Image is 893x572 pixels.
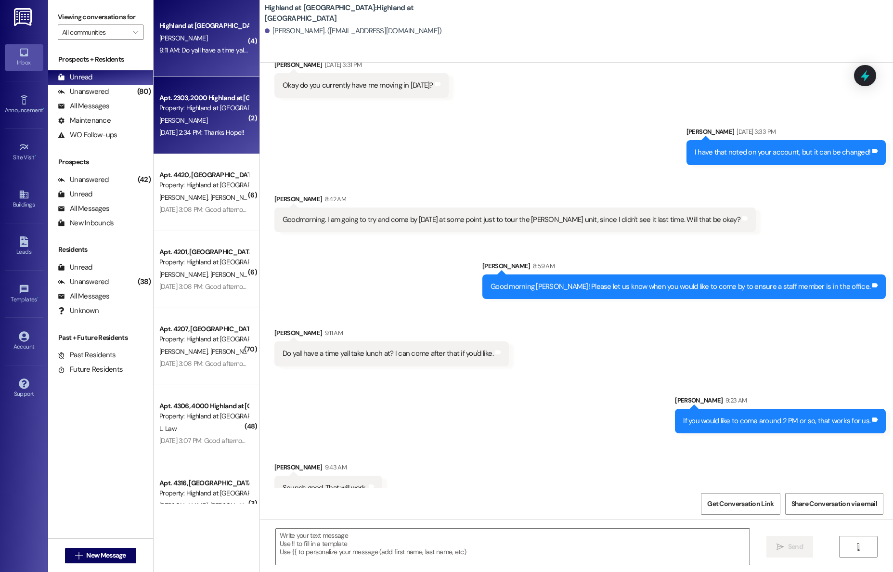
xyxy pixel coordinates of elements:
div: [PERSON_NAME] [686,127,886,140]
div: 8:42 AM [323,194,346,204]
div: [DATE] 3:07 PM: Good afternoon! Our office will be closed [DATE][DATE], in observance of [DATE]. ... [159,436,813,445]
div: [DATE] 3:08 PM: Good afternoon! Our office will be closed [DATE][DATE], in observance of [DATE]. ... [159,282,814,291]
div: 9:43 AM [323,462,347,472]
div: Unanswered [58,87,109,97]
button: Send [766,536,813,558]
span: [PERSON_NAME] [210,501,258,510]
div: Unread [58,72,92,82]
div: Property: Highland at [GEOGRAPHIC_DATA] [159,334,248,344]
span: Get Conversation Link [707,499,774,509]
i:  [75,552,82,559]
div: Property: Highland at [GEOGRAPHIC_DATA] [159,180,248,190]
div: Do yall have a time yall take lunch at? I can come after that if you'd like. [283,349,493,359]
span: L. Law [159,424,177,433]
div: All Messages [58,204,109,214]
div: Residents [48,245,153,255]
div: [PERSON_NAME] [274,194,756,208]
div: Unknown [58,306,99,316]
div: New Inbounds [58,218,114,228]
button: New Message [65,548,136,563]
a: Account [5,328,43,354]
div: Good morning [PERSON_NAME]! Please let us know when you would like to come by to ensure a staff m... [491,282,870,292]
a: Templates • [5,281,43,307]
div: Apt. 4201, [GEOGRAPHIC_DATA] at [GEOGRAPHIC_DATA] [159,247,248,257]
div: [DATE] 3:31 PM [323,60,362,70]
div: [PERSON_NAME] [274,60,449,73]
div: [PERSON_NAME] [482,261,886,274]
div: Prospects + Residents [48,54,153,65]
button: Share Conversation via email [785,493,883,515]
div: [DATE] 2:34 PM: Thanks Hope!! [159,128,245,137]
div: Apt. 4316, [GEOGRAPHIC_DATA] at [GEOGRAPHIC_DATA] [159,478,248,488]
div: If you would like to come around 2 PM or so, that works for us. [683,416,870,426]
div: Past + Future Residents [48,333,153,343]
div: [DATE] 3:08 PM: Good afternoon! Our office will be closed [DATE][DATE], in observance of [DATE]. ... [159,359,814,368]
a: Inbox [5,44,43,70]
span: • [35,153,36,159]
div: [PERSON_NAME] [675,395,886,409]
div: Property: Highland at [GEOGRAPHIC_DATA] [159,488,248,498]
div: [PERSON_NAME] [274,328,509,341]
span: [PERSON_NAME] [210,347,258,356]
span: • [37,295,39,301]
div: [DATE] 3:08 PM: Good afternoon! Our office will be closed [DATE][DATE], in observance of [DATE]. ... [159,205,814,214]
button: Get Conversation Link [701,493,780,515]
div: (80) [135,84,153,99]
span: • [43,105,44,112]
div: 8:59 AM [531,261,555,271]
div: 9:11 AM [323,328,343,338]
div: Unanswered [58,175,109,185]
span: [PERSON_NAME] [159,347,210,356]
div: Property: Highland at [GEOGRAPHIC_DATA] [159,257,248,267]
div: Apt. 4420, [GEOGRAPHIC_DATA] at [GEOGRAPHIC_DATA] [159,170,248,180]
div: Past Residents [58,350,116,360]
div: Prospects [48,157,153,167]
span: [PERSON_NAME] [210,270,261,279]
div: [PERSON_NAME] [274,462,382,476]
b: Highland at [GEOGRAPHIC_DATA]: Highland at [GEOGRAPHIC_DATA] [265,3,457,24]
div: Sounds good. That will work. [283,483,367,493]
a: Support [5,376,43,402]
div: 9:23 AM [723,395,747,405]
i:  [133,28,138,36]
a: Buildings [5,186,43,212]
div: Maintenance [58,116,111,126]
div: All Messages [58,291,109,301]
div: I have that noted on your account, but it can be changed! [695,147,870,157]
div: Goodmorning. I am going to try and come by [DATE] at some point just to tour the [PERSON_NAME] un... [283,215,740,225]
div: Property: Highland at [GEOGRAPHIC_DATA] [159,103,248,113]
div: Apt. 2303, 2000 Highland at [GEOGRAPHIC_DATA] [159,93,248,103]
div: Highland at [GEOGRAPHIC_DATA] [159,21,248,31]
div: Unanswered [58,277,109,287]
div: All Messages [58,101,109,111]
a: Leads [5,234,43,260]
span: Share Conversation via email [791,499,877,509]
span: Send [788,542,803,552]
div: (38) [135,274,153,289]
label: Viewing conversations for [58,10,143,25]
span: [PERSON_NAME] [210,193,258,202]
span: [PERSON_NAME] [159,270,210,279]
span: [PERSON_NAME] [159,116,207,125]
div: Future Residents [58,364,123,375]
div: 9:11 AM: Do yall have a time yall take lunch at? I can come after that if you'd like. [159,46,377,54]
div: [DATE] 3:33 PM [734,127,776,137]
div: (42) [135,172,153,187]
div: Unread [58,189,92,199]
i:  [777,543,784,551]
a: Site Visit • [5,139,43,165]
i:  [854,543,862,551]
div: [PERSON_NAME]. ([EMAIL_ADDRESS][DOMAIN_NAME]) [265,26,442,36]
img: ResiDesk Logo [14,8,34,26]
span: New Message [86,550,126,560]
span: [PERSON_NAME] [159,501,210,510]
div: Property: Highland at [GEOGRAPHIC_DATA] [159,411,248,421]
div: Unread [58,262,92,273]
span: [PERSON_NAME] [159,34,207,42]
div: WO Follow-ups [58,130,117,140]
div: Apt. 4207, [GEOGRAPHIC_DATA] at [GEOGRAPHIC_DATA] [159,324,248,334]
div: Apt. 4306, 4000 Highland at [GEOGRAPHIC_DATA] [159,401,248,411]
input: All communities [62,25,128,40]
span: [PERSON_NAME] [159,193,210,202]
div: Okay do you currently have me moving in [DATE]? [283,80,433,91]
